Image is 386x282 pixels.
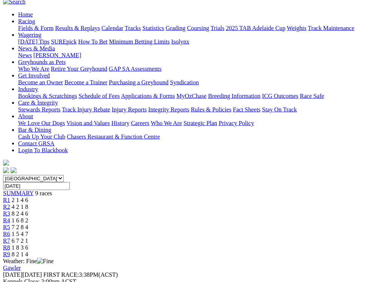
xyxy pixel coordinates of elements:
[142,25,164,31] a: Statistics
[3,271,23,278] span: [DATE]
[55,25,100,31] a: Results & Replays
[18,52,32,58] a: News
[51,66,107,72] a: Retire Your Greyhound
[18,79,63,86] a: Become an Owner
[171,38,189,45] a: Isolynx
[112,106,147,113] a: Injury Reports
[43,271,118,278] span: 3:38PM(ACST)
[18,100,58,106] a: Care & Integrity
[3,190,34,196] a: SUMMARY
[219,120,254,126] a: Privacy Policy
[67,133,160,140] a: Chasers Restaurant & Function Centre
[3,231,10,237] span: R6
[18,32,41,38] a: Wagering
[64,79,107,86] a: Become a Trainer
[148,106,189,113] a: Integrity Reports
[262,106,297,113] a: Stay On Track
[3,167,9,173] img: facebook.svg
[18,11,33,18] a: Home
[308,25,354,31] a: Track Maintenance
[18,120,383,127] div: About
[18,140,54,147] a: Contact GRSA
[18,133,65,140] a: Cash Up Your Club
[109,66,162,72] a: GAP SA Assessments
[210,25,224,31] a: Trials
[78,38,108,45] a: How To Bet
[18,106,383,113] div: Care & Integrity
[3,265,21,271] a: Gawler
[18,93,77,99] a: Bookings & Scratchings
[18,59,66,65] a: Greyhounds as Pets
[43,271,79,278] span: FIRST RACE:
[287,25,306,31] a: Weights
[151,120,182,126] a: Who We Are
[170,79,199,86] a: Syndication
[3,210,10,217] a: R3
[78,93,119,99] a: Schedule of Fees
[166,25,185,31] a: Grading
[37,258,54,265] img: Fine
[18,93,383,100] div: Industry
[3,238,10,244] a: R7
[12,197,28,203] span: 2 1 4 6
[262,93,298,99] a: ICG Outcomes
[3,258,54,264] span: Weather: Fine
[3,244,10,251] a: R8
[12,238,28,244] span: 6 7 2 1
[18,66,383,72] div: Greyhounds as Pets
[66,120,110,126] a: Vision and Values
[18,25,54,31] a: Fields & Form
[3,197,10,203] a: R1
[3,204,10,210] a: R2
[18,72,50,79] a: Get Involved
[18,25,383,32] div: Racing
[131,120,149,126] a: Careers
[18,147,68,153] a: Login To Blackbook
[12,217,28,224] span: 1 6 8 2
[109,38,170,45] a: Minimum Betting Limits
[18,86,38,92] a: Industry
[208,93,260,99] a: Breeding Information
[3,224,10,230] a: R5
[109,79,168,86] a: Purchasing a Greyhound
[18,66,49,72] a: Who We Are
[12,224,28,230] span: 7 2 8 4
[111,120,129,126] a: History
[184,120,217,126] a: Strategic Plan
[226,25,285,31] a: 2025 TAB Adelaide Cup
[18,106,60,113] a: Stewards Reports
[12,244,28,251] span: 1 8 3 6
[12,251,28,257] span: 8 2 1 4
[18,38,383,45] div: Wagering
[35,190,52,196] span: 9 races
[18,18,35,25] a: Racing
[300,93,324,99] a: Race Safe
[18,45,55,52] a: News & Media
[12,204,28,210] span: 4 2 1 8
[176,93,207,99] a: MyOzChase
[125,25,141,31] a: Tracks
[3,271,42,278] span: [DATE]
[12,210,28,217] span: 8 2 4 6
[18,133,383,140] div: Bar & Dining
[101,25,123,31] a: Calendar
[18,38,49,45] a: [DATE] Tips
[18,52,383,59] div: News & Media
[3,251,10,257] a: R9
[12,231,28,237] span: 1 5 4 7
[18,79,383,86] div: Get Involved
[121,93,175,99] a: Applications & Forms
[11,167,17,173] img: twitter.svg
[62,106,110,113] a: Track Injury Rebate
[191,106,231,113] a: Rules & Policies
[3,182,70,190] input: Select date
[233,106,260,113] a: Fact Sheets
[51,38,77,45] a: SUREpick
